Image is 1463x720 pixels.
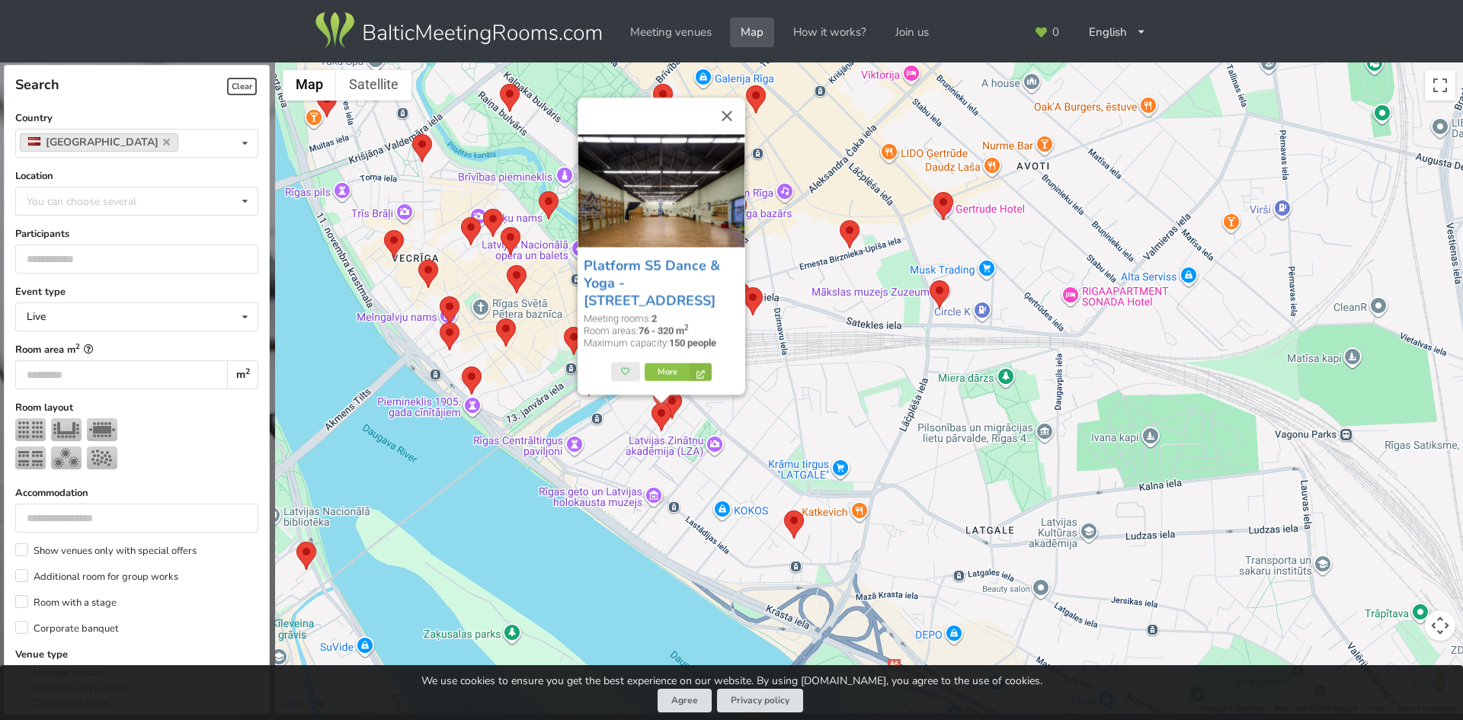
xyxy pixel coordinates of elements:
button: Show street map [283,70,336,101]
label: Country [15,110,259,126]
label: Additional room for group works [15,569,178,584]
sup: 2 [684,324,689,332]
a: More [645,363,711,382]
button: Close [709,98,745,135]
img: Classroom [15,446,46,469]
div: Meeting rooms: [584,313,739,325]
label: Event type [15,284,259,299]
label: Accommodation [15,485,259,501]
div: Maximum capacity: [584,338,739,350]
img: Unusual venues | Riga | Platform S5 Dance & Yoga - Spīķeru iela 5 [578,135,745,248]
strong: 150 people [669,338,716,349]
img: Reception [87,446,117,469]
a: [GEOGRAPHIC_DATA] [20,133,179,152]
a: Privacy policy [717,689,803,712]
a: Join us [885,18,940,47]
label: Room layout [15,400,259,415]
label: Venue type [15,647,259,662]
span: Search [15,75,59,94]
div: English [1078,18,1157,47]
img: Theater [15,418,46,441]
a: Meeting venues [619,18,722,47]
img: Banquet [51,446,82,469]
strong: 76 - 320 m [639,325,689,337]
label: Room with a stage [15,595,117,610]
div: m [227,360,258,389]
strong: 2 [651,313,657,325]
span: 0 [1052,27,1059,38]
img: U-shape [51,418,82,441]
button: Map camera controls [1425,610,1455,641]
sup: 2 [245,366,250,377]
a: Map [730,18,774,47]
sup: 2 [75,341,80,351]
label: Corporate banquet [15,621,119,636]
label: Location [15,168,259,184]
div: Live [27,312,46,322]
button: Toggle fullscreen view [1425,70,1455,101]
a: How it works? [783,18,877,47]
div: You can choose several [23,192,171,210]
div: Room areas: [584,325,739,338]
button: Agree [658,689,712,712]
label: Room area m [15,342,259,357]
a: Platform S5 Dance & Yoga - [STREET_ADDRESS] [584,256,720,309]
label: Participants [15,226,259,242]
img: Baltic Meeting Rooms [312,9,604,52]
label: Show venues only with special offers [15,543,197,558]
img: Boardroom [87,418,117,441]
span: Clear [227,78,257,95]
button: Show satellite imagery [336,70,411,101]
